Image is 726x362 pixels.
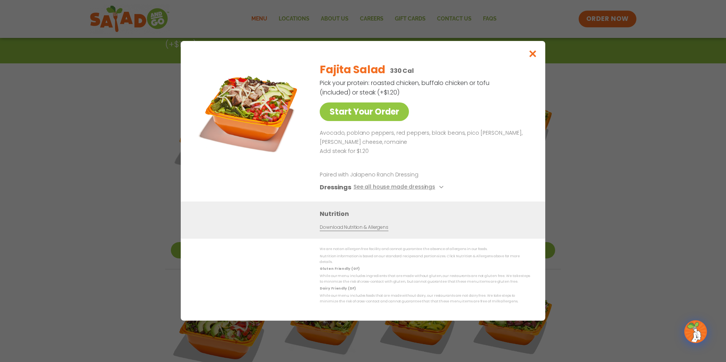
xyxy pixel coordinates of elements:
[685,321,706,342] img: wpChatIcon
[320,224,388,231] a: Download Nutrition & Allergens
[320,102,409,121] a: Start Your Order
[320,171,460,179] p: Paired with Jalapeno Ranch Dressing
[198,56,304,162] img: Featured product photo for Fajita Salad
[320,293,530,305] p: While our menu includes foods that are made without dairy, our restaurants are not dairy free. We...
[354,183,446,192] button: See all house made dressings
[320,247,530,252] p: We are not an allergen free facility and cannot guarantee the absence of allergens in our foods.
[320,62,385,78] h2: Fajita Salad
[320,78,491,97] p: Pick your protein: roasted chicken, buffalo chicken or tofu (included) or steak (+$1.20)
[320,183,351,192] h3: Dressings
[320,267,359,271] strong: Gluten Friendly (GF)
[320,147,527,156] p: Add steak for $1.20
[521,41,545,66] button: Close modal
[320,253,530,265] p: Nutrition information is based on our standard recipes and portion sizes. Click Nutrition & Aller...
[320,273,530,285] p: While our menu includes ingredients that are made without gluten, our restaurants are not gluten ...
[390,66,414,76] p: 330 Cal
[320,209,534,219] h3: Nutrition
[320,286,355,291] strong: Dairy Friendly (DF)
[320,129,527,147] p: Avocado, poblano peppers, red peppers, black beans, pico [PERSON_NAME], [PERSON_NAME] cheese, rom...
